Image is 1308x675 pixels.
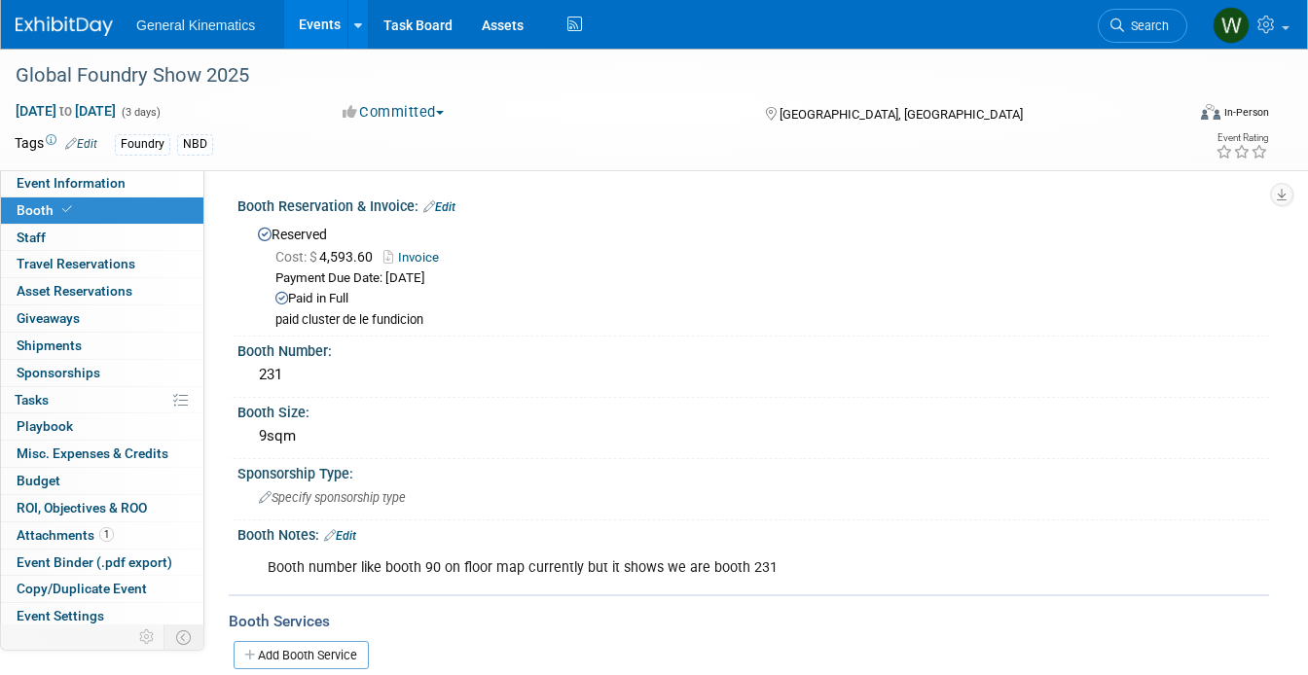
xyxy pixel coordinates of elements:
[1,305,203,332] a: Giveaways
[237,337,1269,361] div: Booth Number:
[1,170,203,196] a: Event Information
[1,197,203,224] a: Booth
[15,392,49,408] span: Tasks
[17,256,135,271] span: Travel Reservations
[252,421,1254,451] div: 9sqm
[229,611,1269,632] div: Booth Services
[234,641,369,669] a: Add Booth Service
[1,360,203,386] a: Sponsorships
[383,250,449,265] a: Invoice
[336,102,452,123] button: Committed
[164,624,204,650] td: Toggle Event Tabs
[275,290,1254,308] div: Paid in Full
[1223,105,1269,120] div: In-Person
[56,103,75,119] span: to
[17,527,114,543] span: Attachments
[780,107,1023,122] span: [GEOGRAPHIC_DATA], [GEOGRAPHIC_DATA]
[120,106,161,119] span: (3 days)
[130,624,164,650] td: Personalize Event Tab Strip
[1201,104,1220,120] img: Format-Inperson.png
[254,549,1068,587] div: Booth number like booth 90 on floor map currently but it shows we are booth 231
[275,269,1254,288] div: Payment Due Date: [DATE]
[17,473,60,488] span: Budget
[17,175,126,191] span: Event Information
[1,495,203,521] a: ROI, Objectives & ROO
[275,249,319,265] span: Cost: $
[115,134,170,155] div: Foundry
[16,17,113,36] img: ExhibitDay
[275,312,1254,329] div: paid cluster de le fundicion
[1,522,203,549] a: Attachments1
[259,490,406,505] span: Specify sponsorship type
[237,459,1269,483] div: Sponsorship Type:
[1,441,203,467] a: Misc. Expenses & Credits
[17,230,46,245] span: Staff
[1216,133,1268,143] div: Event Rating
[1,278,203,304] a: Asset Reservations
[17,418,73,434] span: Playbook
[177,134,213,155] div: NBD
[17,283,132,299] span: Asset Reservations
[17,202,76,218] span: Booth
[17,581,147,596] span: Copy/Duplicate Event
[1,387,203,413] a: Tasks
[99,527,114,542] span: 1
[1,413,203,440] a: Playbook
[1,576,203,602] a: Copy/Duplicate Event
[136,18,255,33] span: General Kinematics
[1084,101,1269,130] div: Event Format
[275,249,381,265] span: 4,593.60
[252,220,1254,330] div: Reserved
[1213,7,1250,44] img: Whitney Swanson
[423,200,455,214] a: Edit
[1,251,203,277] a: Travel Reservations
[17,365,100,380] span: Sponsorships
[17,500,147,515] span: ROI, Objectives & ROO
[1,550,203,576] a: Event Binder (.pdf export)
[237,520,1269,546] div: Booth Notes:
[237,398,1269,422] div: Booth Size:
[252,360,1254,390] div: 231
[15,133,97,156] td: Tags
[1,225,203,251] a: Staff
[1124,18,1169,33] span: Search
[17,554,172,570] span: Event Binder (.pdf export)
[1,603,203,629] a: Event Settings
[17,608,104,623] span: Event Settings
[15,102,117,120] span: [DATE] [DATE]
[17,310,80,326] span: Giveaways
[1,468,203,494] a: Budget
[17,337,82,353] span: Shipments
[237,192,1269,217] div: Booth Reservation & Invoice:
[65,137,97,151] a: Edit
[62,204,72,215] i: Booth reservation complete
[9,58,1162,93] div: Global Foundry Show 2025
[1098,9,1187,43] a: Search
[1,333,203,359] a: Shipments
[17,445,168,461] span: Misc. Expenses & Credits
[324,529,356,543] a: Edit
